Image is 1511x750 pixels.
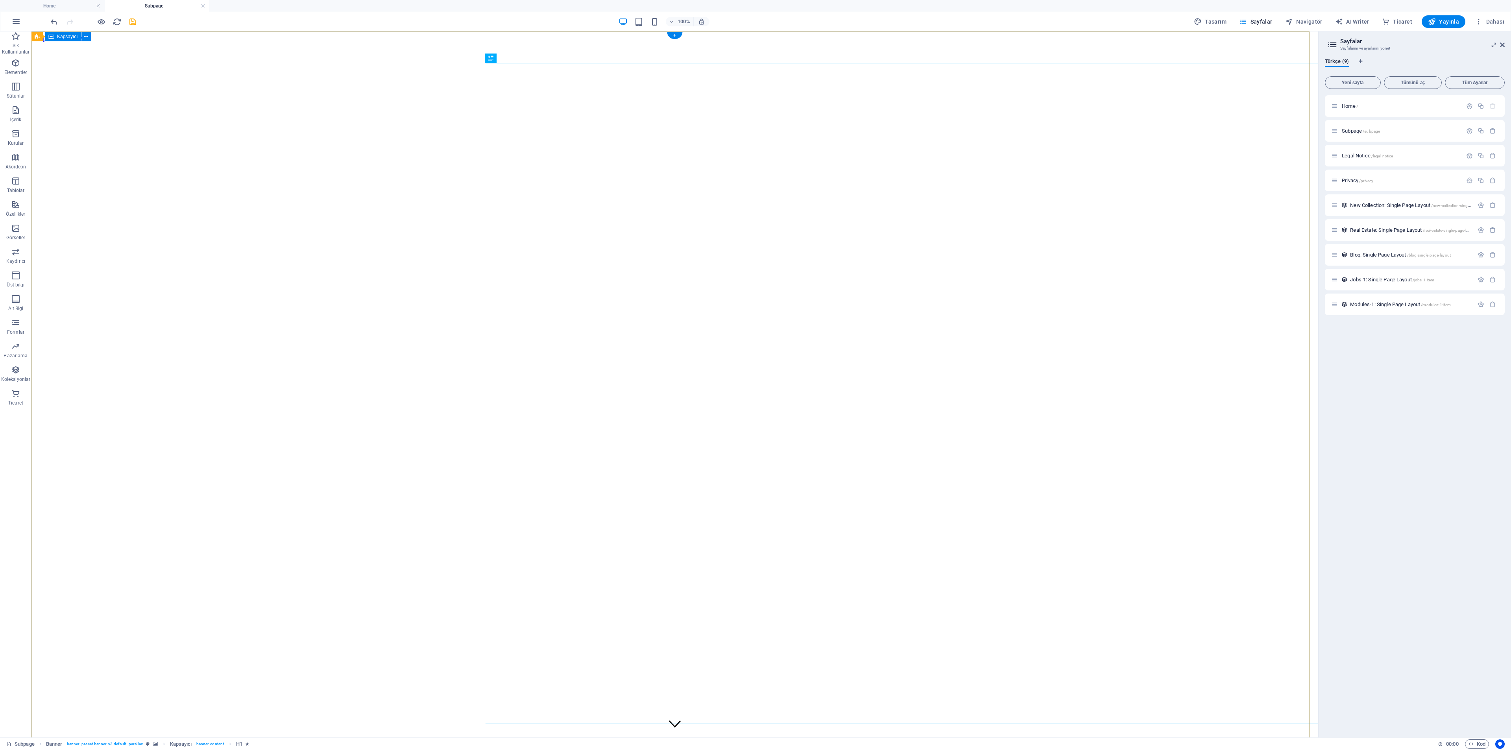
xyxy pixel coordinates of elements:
[1489,251,1496,258] div: Sil
[6,235,25,241] p: Görseller
[1339,128,1462,133] div: Subpage/subpage
[153,742,158,746] i: Bu element, arka plan içeriyor
[1359,179,1373,183] span: /privacy
[6,164,26,170] p: Akordeon
[666,17,694,26] button: 100%
[1350,301,1451,307] span: Sayfayı açmak için tıkla
[1348,203,1474,208] div: New Collection: Single Page Layout/new-collection-single-page-layout
[1335,18,1369,26] span: AI Writer
[1466,103,1473,109] div: Ayarlar
[1342,177,1373,183] span: Sayfayı açmak için tıkla
[112,17,122,26] button: reload
[1445,76,1505,89] button: Tüm Ayarlar
[1422,15,1465,28] button: Yayınla
[1478,103,1484,109] div: Çoğalt
[1339,103,1462,109] div: Home/
[146,742,150,746] i: Bu element, özelleştirilebilir bir ön ayar
[96,17,106,26] button: Ön izleme modundan çıkıp düzenlemeye devam etmek için buraya tıklayın
[1339,153,1462,158] div: Legal Notice/legal-notice
[678,17,690,26] h6: 100%
[1379,15,1415,28] button: Ticaret
[7,282,24,288] p: Üst bilgi
[1413,278,1435,282] span: /jobs-1-item
[1341,276,1348,283] div: Bu düzen, bu koleksiyonun tüm ögeleri (örn: bir blog paylaşımı) için şablon olarak kullanılır. Bi...
[1407,253,1451,257] span: /blog-single-page-layout
[1478,227,1484,233] div: Ayarlar
[4,69,27,76] p: Elementler
[1340,38,1505,45] h2: Sayfalar
[46,739,249,749] nav: breadcrumb
[246,742,249,746] i: Element bir animasyon içeriyor
[1342,128,1380,134] span: Subpage
[236,739,242,749] span: Seçmek için tıkla. Düzenlemek için çift tıkla
[1191,15,1230,28] button: Tasarım
[1478,301,1484,308] div: Ayarlar
[3,3,55,10] a: Skip to main content
[1475,18,1504,26] span: Dahası
[1478,177,1484,184] div: Çoğalt
[113,17,122,26] i: Sayfayı yeniden yükleyin
[1348,302,1474,307] div: Modules-1: Single Page Layout/modules-1-item
[1328,80,1377,85] span: Yeni sayfa
[7,93,25,99] p: Sütunlar
[1478,127,1484,134] div: Çoğalt
[6,258,25,264] p: Kaydırıcı
[1465,739,1489,749] button: Kod
[50,17,59,26] i: Geri al: Elementleri sil (Ctrl+Z)
[1489,127,1496,134] div: Sil
[1348,252,1474,257] div: Blog: Single Page Layout/blog-single-page-layout
[1341,251,1348,258] div: Bu düzen, bu koleksiyonun tüm ögeleri (örn: bir blog paylaşımı) için şablon olarak kullanılır. Bi...
[1478,202,1484,209] div: Ayarlar
[6,211,25,217] p: Özellikler
[1325,58,1505,73] div: Dil Sekmeleri
[1382,18,1412,26] span: Ticaret
[698,18,705,25] i: Yeniden boyutlandırmada yakınlaştırma düzeyini seçilen cihaza uyacak şekilde otomatik olarak ayarla.
[1348,227,1474,233] div: Real Estate: Single Page Layout/real-estate-single-page-layout
[1489,202,1496,209] div: Sil
[7,329,24,335] p: Formlar
[4,353,28,359] p: Pazarlama
[1431,203,1493,208] span: /new-collection-single-page-layout
[128,17,137,26] button: save
[1428,18,1459,26] span: Yayınla
[1325,57,1349,68] span: Türkçe (9)
[1,376,30,382] p: Koleksiyonlar
[1472,15,1507,28] button: Dahası
[8,140,24,146] p: Kutular
[1239,18,1273,26] span: Sayfalar
[1236,15,1276,28] button: Sayfalar
[1478,251,1484,258] div: Ayarlar
[1363,129,1380,133] span: /subpage
[1371,154,1393,158] span: /legal-notice
[49,17,59,26] button: undo
[1340,45,1489,52] h3: Sayfalarını ve ayarlarını yönet
[1339,178,1462,183] div: Privacy/privacy
[1350,202,1493,208] span: Sayfayı açmak için tıkla
[46,739,63,749] span: Seçmek için tıkla. Düzenlemek için çift tıkla
[7,187,25,194] p: Tablolar
[1384,76,1442,89] button: Tümünü aç
[1489,103,1496,109] div: Başlangıç sayfası silinemez
[1387,80,1439,85] span: Tümünü aç
[6,739,35,749] a: Seçimi iptal etmek için tıkla. Sayfaları açmak için çift tıkla
[105,2,209,10] h4: Subpage
[1342,153,1393,159] span: Sayfayı açmak için tıkla
[1489,301,1496,308] div: Sil
[1478,276,1484,283] div: Ayarlar
[667,32,682,39] div: +
[1421,303,1451,307] span: /modules-1-item
[1341,202,1348,209] div: Bu düzen, bu koleksiyonun tüm ögeleri (örn: bir blog paylaşımı) için şablon olarak kullanılır. Bi...
[1350,252,1451,258] span: Sayfayı açmak için tıkla
[1489,177,1496,184] div: Sil
[1282,15,1326,28] button: Navigatör
[1489,227,1496,233] div: Sil
[1495,739,1505,749] button: Usercentrics
[1466,177,1473,184] div: Ayarlar
[1342,103,1358,109] span: Home
[1350,227,1476,233] span: Sayfayı açmak için tıkla
[1332,15,1372,28] button: AI Writer
[57,34,78,39] span: Kapsayıcı
[128,17,137,26] i: Kaydet (Ctrl+S)
[1348,277,1474,282] div: Jobs-1: Single Page Layout/jobs-1-item
[1489,152,1496,159] div: Sil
